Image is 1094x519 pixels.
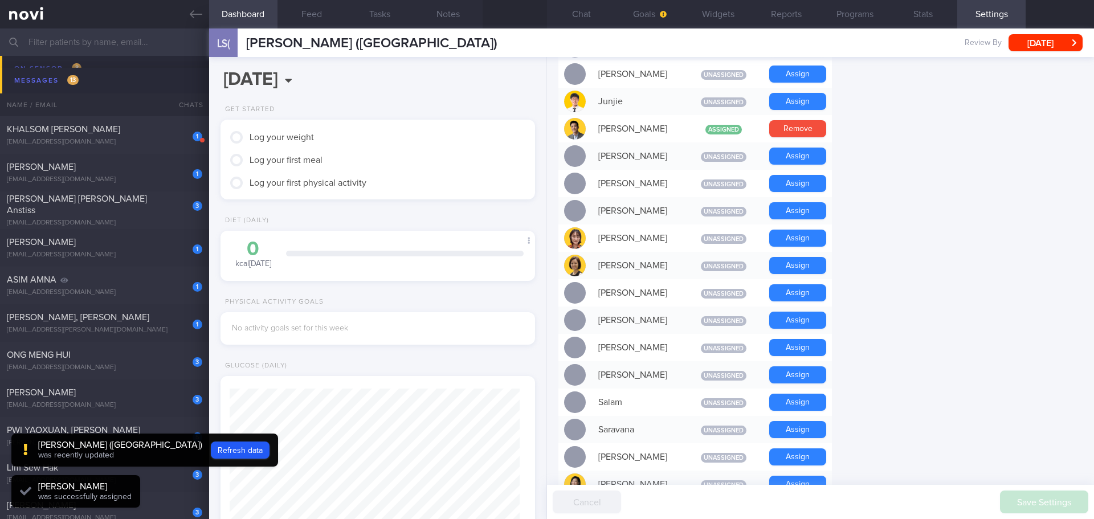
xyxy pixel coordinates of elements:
div: Glucose (Daily) [221,362,287,370]
div: 1 [193,169,202,179]
div: kcal [DATE] [232,239,275,269]
button: Assign [769,202,826,219]
button: Assign [769,66,826,83]
div: [PERSON_NAME] [593,363,684,386]
div: Junjie [593,90,684,113]
button: Remove [769,120,826,137]
button: Assign [769,93,826,110]
span: [PERSON_NAME] [7,162,76,171]
button: Assign [769,230,826,247]
div: Physical Activity Goals [221,298,324,307]
div: [PERSON_NAME] [593,254,684,277]
span: Unassigned [701,97,746,107]
div: [PERSON_NAME] [593,446,684,468]
span: [PERSON_NAME] ([GEOGRAPHIC_DATA]) [246,36,497,50]
span: Unassigned [701,453,746,463]
span: Unassigned [701,289,746,299]
div: [EMAIL_ADDRESS][DOMAIN_NAME] [7,251,202,259]
div: LS( [206,22,240,66]
div: 1 [193,244,202,254]
div: [EMAIL_ADDRESS][DOMAIN_NAME] [7,219,202,227]
div: Chats [164,93,209,116]
span: Unassigned [701,398,746,408]
span: Lim Sew Hak [7,463,58,472]
div: [PERSON_NAME] [593,199,684,222]
span: Unassigned [701,70,746,80]
button: Refresh data [211,442,270,459]
span: KHALSOM [PERSON_NAME] [7,125,120,134]
div: 3 [193,357,202,367]
div: Saravana [593,418,684,441]
span: Unassigned [701,234,746,244]
div: 1 [193,132,202,141]
div: Salam [593,391,684,414]
span: was successfully assigned [38,493,132,501]
div: [PERSON_NAME] [38,481,132,492]
button: Assign [769,448,826,465]
div: 0 [232,239,275,259]
div: [PERSON_NAME] [593,473,684,496]
button: Assign [769,476,826,493]
div: Messages [11,73,81,88]
span: [PERSON_NAME] [7,238,76,247]
span: was recently updated [38,451,114,459]
span: [PERSON_NAME] [7,501,76,510]
span: 13 [67,75,79,85]
span: Unassigned [701,261,746,271]
div: [EMAIL_ADDRESS][DOMAIN_NAME] [7,175,202,184]
button: [DATE] [1009,34,1083,51]
div: [EMAIL_ADDRESS][DOMAIN_NAME] [7,401,202,410]
span: [PERSON_NAME] [PERSON_NAME] Anstiss [7,194,147,215]
div: No activity goals set for this week [232,324,524,334]
span: Unassigned [701,344,746,353]
span: Unassigned [701,371,746,381]
div: 3 [193,201,202,211]
div: [EMAIL_ADDRESS][PERSON_NAME][DOMAIN_NAME] [7,326,202,334]
div: 5 [193,432,202,442]
button: Assign [769,339,826,356]
span: Unassigned [701,316,746,326]
button: Assign [769,175,826,192]
button: Assign [769,284,826,301]
div: [PERSON_NAME] [593,145,684,167]
div: [EMAIL_ADDRESS][DOMAIN_NAME] [7,138,202,146]
div: Get Started [221,105,275,114]
div: [PERSON_NAME] [593,117,684,140]
div: [PERSON_NAME] [593,336,684,359]
span: Review By [965,38,1002,48]
span: Unassigned [701,207,746,216]
span: Unassigned [701,152,746,162]
div: [PERSON_NAME] [593,227,684,250]
button: Assign [769,394,826,411]
span: Unassigned [701,480,746,490]
div: [PERSON_NAME][EMAIL_ADDRESS][DOMAIN_NAME] [7,439,202,447]
span: PWI YAOXUAN, [PERSON_NAME] [7,426,140,435]
button: Assign [769,421,826,438]
span: ONG MENG HUI [7,350,71,359]
span: [PERSON_NAME], [PERSON_NAME] [7,313,149,322]
div: [PERSON_NAME] [593,309,684,332]
div: [EMAIL_ADDRESS][DOMAIN_NAME] [7,363,202,372]
button: Assign [769,366,826,383]
span: Unassigned [701,179,746,189]
div: [EMAIL_ADDRESS][DOMAIN_NAME] [7,476,202,485]
div: [PERSON_NAME] [593,172,684,195]
button: Assign [769,312,826,329]
span: Unassigned [701,426,746,435]
div: Diet (Daily) [221,216,269,225]
div: 3 [193,395,202,404]
div: 1 [193,282,202,292]
div: [PERSON_NAME] ([GEOGRAPHIC_DATA]) [38,439,202,451]
div: [PERSON_NAME] [593,63,684,85]
span: ASIM AMNA [7,275,56,284]
button: Assign [769,257,826,274]
span: [PERSON_NAME] [7,388,76,397]
button: Assign [769,148,826,165]
div: [PERSON_NAME] [593,281,684,304]
span: Assigned [705,125,742,134]
div: 1 [193,320,202,329]
div: [EMAIL_ADDRESS][DOMAIN_NAME] [7,288,202,297]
